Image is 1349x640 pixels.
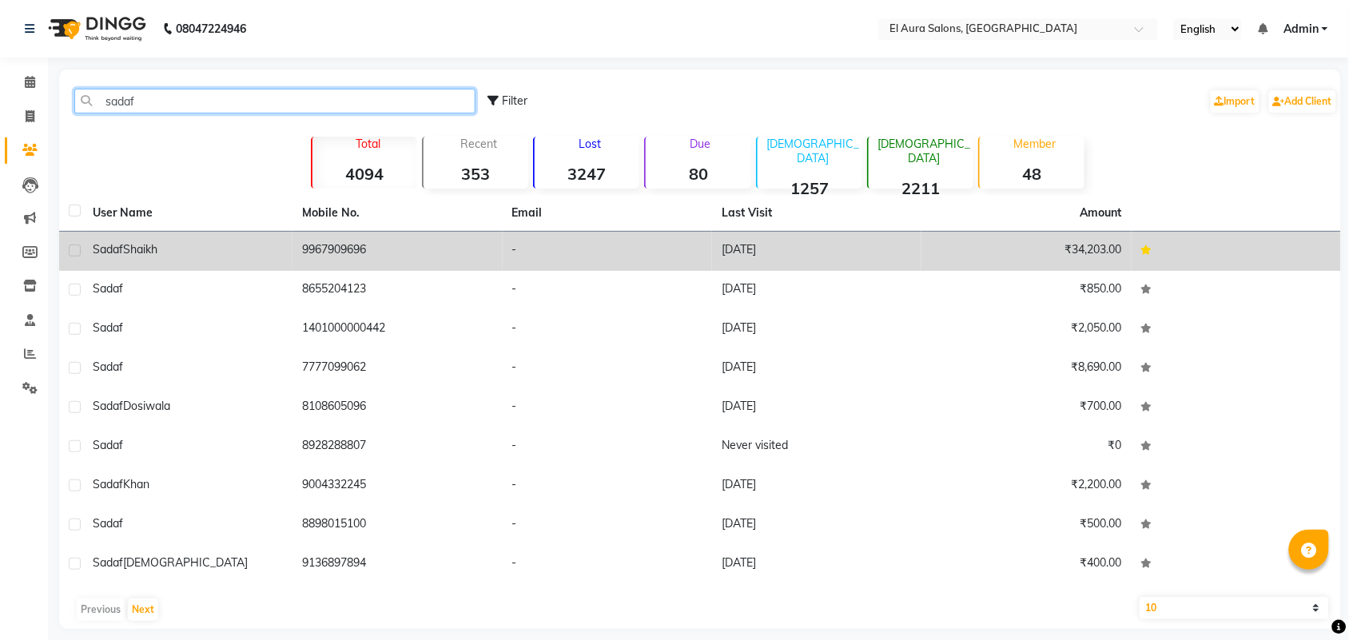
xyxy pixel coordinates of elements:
[123,555,248,570] span: [DEMOGRAPHIC_DATA]
[292,271,502,310] td: 8655204123
[128,598,158,621] button: Next
[312,164,417,184] strong: 4094
[712,388,921,427] td: [DATE]
[921,506,1131,545] td: ₹500.00
[503,271,712,310] td: -
[1269,90,1336,113] a: Add Client
[869,178,973,198] strong: 2211
[921,310,1131,349] td: ₹2,050.00
[646,164,750,184] strong: 80
[503,427,712,467] td: -
[93,360,123,374] span: Sadaf
[712,232,921,271] td: [DATE]
[319,137,417,151] p: Total
[292,310,502,349] td: 1401000000442
[980,164,1084,184] strong: 48
[712,467,921,506] td: [DATE]
[292,232,502,271] td: 9967909696
[292,506,502,545] td: 8898015100
[712,195,921,232] th: Last Visit
[502,93,527,108] span: Filter
[93,242,123,256] span: Sadaf
[93,399,123,413] span: Sadaf
[41,6,150,51] img: logo
[503,506,712,545] td: -
[424,164,528,184] strong: 353
[764,137,862,165] p: [DEMOGRAPHIC_DATA]
[503,467,712,506] td: -
[921,232,1131,271] td: ₹34,203.00
[83,195,292,232] th: User Name
[535,164,639,184] strong: 3247
[712,271,921,310] td: [DATE]
[649,137,750,151] p: Due
[292,545,502,584] td: 9136897894
[74,89,476,113] input: Search by Name/Mobile/Email/Code
[921,388,1131,427] td: ₹700.00
[93,320,123,335] span: sadaf
[986,137,1084,151] p: Member
[712,349,921,388] td: [DATE]
[712,506,921,545] td: [DATE]
[93,281,123,296] span: sadaf
[921,271,1131,310] td: ₹850.00
[123,242,157,256] span: Shaikh
[93,438,123,452] span: Sadaf
[503,349,712,388] td: -
[292,349,502,388] td: 7777099062
[712,310,921,349] td: [DATE]
[541,137,639,151] p: Lost
[430,137,528,151] p: Recent
[921,545,1131,584] td: ₹400.00
[758,178,862,198] strong: 1257
[875,137,973,165] p: [DEMOGRAPHIC_DATA]
[123,477,149,491] span: Khan
[292,388,502,427] td: 8108605096
[712,545,921,584] td: [DATE]
[123,399,170,413] span: Dosiwala
[921,467,1131,506] td: ₹2,200.00
[93,477,123,491] span: Sadaf
[503,545,712,584] td: -
[93,516,123,531] span: Sadaf
[1211,90,1259,113] a: Import
[503,195,712,232] th: Email
[292,467,502,506] td: 9004332245
[93,555,123,570] span: Sadaf
[503,310,712,349] td: -
[921,349,1131,388] td: ₹8,690.00
[503,232,712,271] td: -
[292,195,502,232] th: Mobile No.
[712,427,921,467] td: Never visited
[1071,195,1132,231] th: Amount
[176,6,246,51] b: 08047224946
[1283,21,1319,38] span: Admin
[921,427,1131,467] td: ₹0
[503,388,712,427] td: -
[292,427,502,467] td: 8928288807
